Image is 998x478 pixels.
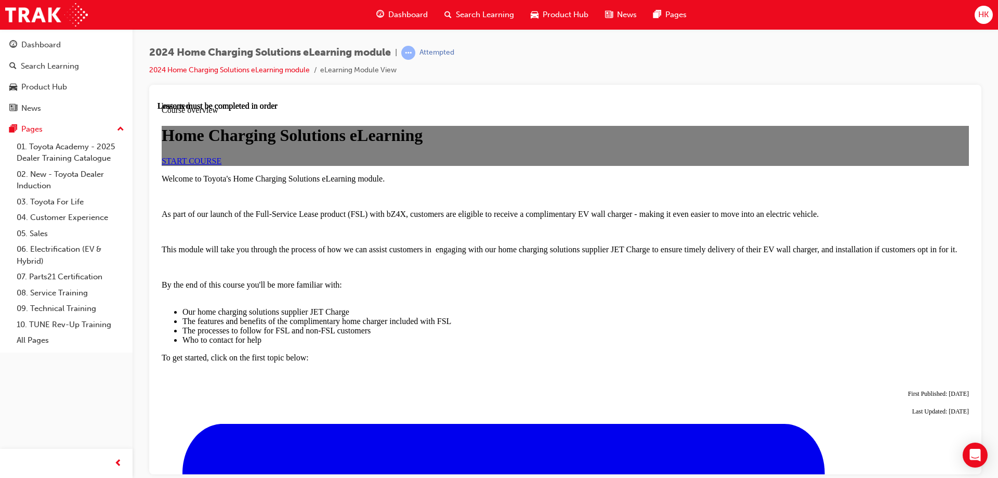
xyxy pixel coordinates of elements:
[12,285,128,301] a: 08. Service Training
[4,33,128,120] button: DashboardSearch LearningProduct HubNews
[4,55,64,64] a: START COURSE
[12,226,128,242] a: 05. Sales
[368,4,436,25] a: guage-iconDashboard
[665,9,687,21] span: Pages
[444,8,452,21] span: search-icon
[21,39,61,51] div: Dashboard
[963,443,988,468] div: Open Intercom Messenger
[21,81,67,93] div: Product Hub
[401,46,415,60] span: learningRecordVerb_ATTEMPT-icon
[436,4,522,25] a: search-iconSearch Learning
[9,41,17,50] span: guage-icon
[4,35,128,55] a: Dashboard
[975,6,993,24] button: HK
[117,123,124,136] span: up-icon
[4,99,128,118] a: News
[4,179,811,198] p: By the end of this course you'll be more familiar with:
[21,102,41,114] div: News
[9,104,17,113] span: news-icon
[456,9,514,21] span: Search Learning
[4,144,811,153] p: This module will take you through the process of how we can assist customers in engaging with our...
[320,64,397,76] li: eLearning Module View
[4,24,811,44] h1: Home Charging Solutions eLearning
[21,123,43,135] div: Pages
[12,332,128,348] a: All Pages
[645,4,695,25] a: pages-iconPages
[4,73,811,82] p: Welcome to Toyota's Home Charging Solutions eLearning module.
[149,47,391,59] span: 2024 Home Charging Solutions eLearning module
[12,139,128,166] a: 01. Toyota Academy - 2025 Dealer Training Catalogue
[617,9,637,21] span: News
[395,47,397,59] span: |
[4,252,811,261] p: To get started, click on the first topic below:
[543,9,588,21] span: Product Hub
[755,306,811,314] span: Last Updated: [DATE]
[4,77,128,97] a: Product Hub
[12,301,128,317] a: 09. Technical Training
[25,206,811,215] li: Our home charging solutions supplier JET Charge
[12,269,128,285] a: 07. Parts21 Certification
[4,120,128,139] button: Pages
[12,194,128,210] a: 03. Toyota For Life
[9,83,17,92] span: car-icon
[5,3,88,27] img: Trak
[388,9,428,21] span: Dashboard
[12,166,128,194] a: 02. New - Toyota Dealer Induction
[605,8,613,21] span: news-icon
[9,125,17,134] span: pages-icon
[149,66,310,74] a: 2024 Home Charging Solutions eLearning module
[376,8,384,21] span: guage-icon
[25,215,811,225] li: The features and benefits of the complimentary home charger included with FSL
[653,8,661,21] span: pages-icon
[751,289,811,296] span: First Published: [DATE]
[25,225,811,234] li: The processes to follow for FSL and non-FSL customers
[12,317,128,333] a: 10. TUNE Rev-Up Training
[978,9,989,21] span: HK
[4,108,811,118] p: As part of our launch of the Full-Service Lease product (FSL) with bZ4X, customers are eligible t...
[12,210,128,226] a: 04. Customer Experience
[419,48,454,58] div: Attempted
[25,234,811,243] li: Who to contact for help
[12,241,128,269] a: 06. Electrification (EV & Hybrid)
[522,4,597,25] a: car-iconProduct Hub
[4,57,128,76] a: Search Learning
[21,60,79,72] div: Search Learning
[114,457,122,470] span: prev-icon
[9,62,17,71] span: search-icon
[531,8,539,21] span: car-icon
[597,4,645,25] a: news-iconNews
